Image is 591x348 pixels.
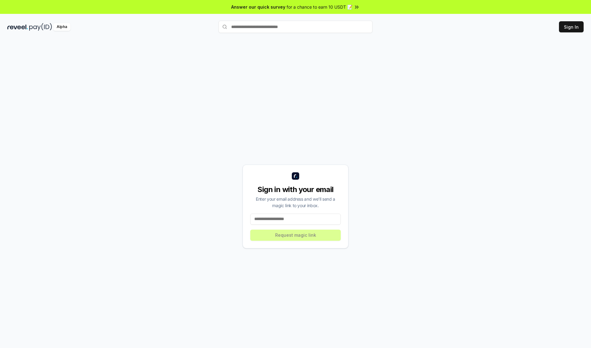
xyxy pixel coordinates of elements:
img: pay_id [29,23,52,31]
span: Answer our quick survey [231,4,285,10]
div: Enter your email address and we’ll send a magic link to your inbox. [250,196,341,209]
div: Alpha [53,23,70,31]
img: reveel_dark [7,23,28,31]
div: Sign in with your email [250,185,341,194]
button: Sign In [559,21,584,32]
span: for a chance to earn 10 USDT 📝 [287,4,352,10]
img: logo_small [292,172,299,180]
